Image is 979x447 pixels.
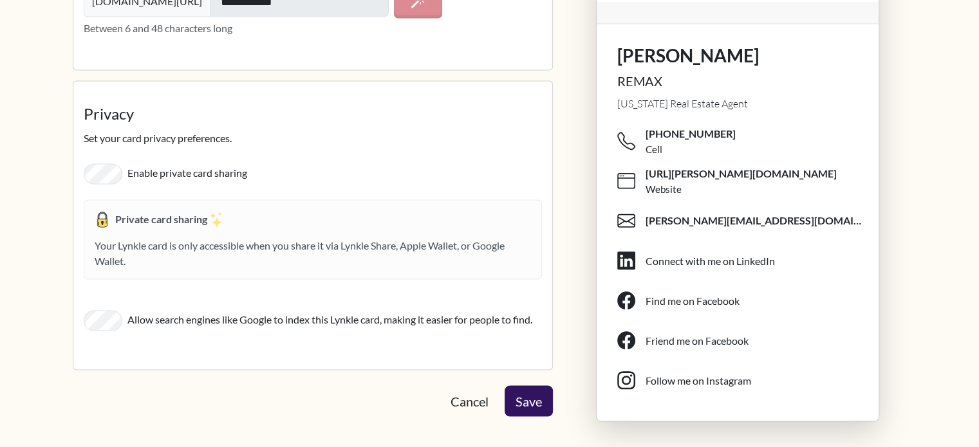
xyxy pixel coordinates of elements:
[84,130,542,145] p: Set your card privacy preferences.
[617,71,858,90] div: REMAX
[95,212,110,224] span: Private card sharing is enabled
[646,181,682,196] div: Website
[127,311,532,327] label: Allow search engines like Google to index this Lynkle card, making it easier for people to find.
[617,241,868,280] span: Connect with me on LinkedIn
[646,141,662,156] div: Cell
[646,125,736,140] span: [PHONE_NUMBER]
[646,213,868,227] span: [PERSON_NAME][EMAIL_ADDRESS][DOMAIN_NAME]
[95,212,110,227] img: padlock
[84,102,542,130] legend: Privacy
[646,253,775,268] div: Connect with me on LinkedIn
[617,95,858,111] div: [US_STATE] Real Estate Agent
[617,121,868,161] span: [PHONE_NUMBER]Cell
[440,385,499,416] a: Cancel
[646,372,751,388] div: Follow me on Instagram
[617,161,868,201] span: [URL][PERSON_NAME][DOMAIN_NAME]Website
[115,213,209,225] strong: Private card sharing
[617,320,868,360] span: Friend me on Facebook
[617,44,858,66] h1: [PERSON_NAME]
[646,165,837,179] span: [URL][PERSON_NAME][DOMAIN_NAME]
[127,167,247,179] span: Enable private card sharing
[84,21,542,36] p: Between 6 and 48 characters long
[505,385,553,416] button: Save
[646,333,749,348] div: Friend me on Facebook
[617,360,868,400] span: Follow me on Instagram
[617,280,868,320] span: Find me on Facebook
[646,293,740,308] div: Find me on Facebook
[617,201,868,241] span: [PERSON_NAME][EMAIL_ADDRESS][DOMAIN_NAME]
[95,237,531,268] div: Your Lynkle card is only accessible when you share it via Lynkle Share, Apple Wallet, or Google W...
